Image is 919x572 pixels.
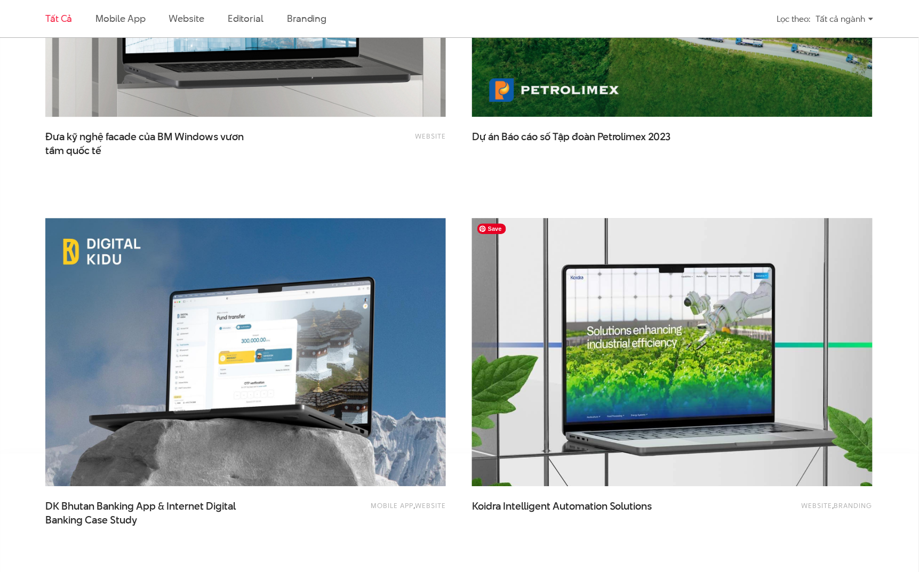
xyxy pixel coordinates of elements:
[415,131,446,141] a: Website
[472,130,685,157] a: Dự án Báo cáo số Tập đoàn Petrolimex 2023
[649,130,671,144] span: 2023
[45,513,137,527] span: Banking Case Study
[713,500,873,521] div: ,
[553,499,608,513] span: Automation
[540,130,550,144] span: số
[472,130,486,144] span: Dự
[472,499,501,513] span: Koidra
[228,12,263,25] a: Editorial
[521,130,538,144] span: cáo
[45,12,72,25] a: Tất cả
[477,223,506,234] span: Save
[45,130,259,157] span: Đưa kỹ nghệ facade của BM Windows vươn
[501,130,519,144] span: Báo
[45,500,259,526] a: DK Bhutan Banking App & Internet DigitalBanking Case Study
[45,218,446,486] img: DK-Bhutan
[488,130,499,144] span: án
[286,500,446,521] div: ,
[834,501,873,510] a: Branding
[503,499,550,513] span: Intelligent
[95,12,145,25] a: Mobile app
[415,501,446,510] a: Website
[816,10,874,28] div: Tất cả ngành
[553,130,570,144] span: Tập
[169,12,204,25] a: Website
[610,499,652,513] span: Solutions
[777,10,811,28] div: Lọc theo:
[452,205,892,500] img: Koidra Thumbnail
[45,500,259,526] span: DK Bhutan Banking App & Internet Digital
[572,130,595,144] span: đoàn
[597,130,646,144] span: Petrolimex
[371,501,413,510] a: Mobile app
[45,144,101,158] span: tầm quốc tế
[802,501,833,510] a: Website
[287,12,326,25] a: Branding
[472,500,685,526] a: Koidra Intelligent Automation Solutions
[45,130,259,157] a: Đưa kỹ nghệ facade của BM Windows vươntầm quốc tế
